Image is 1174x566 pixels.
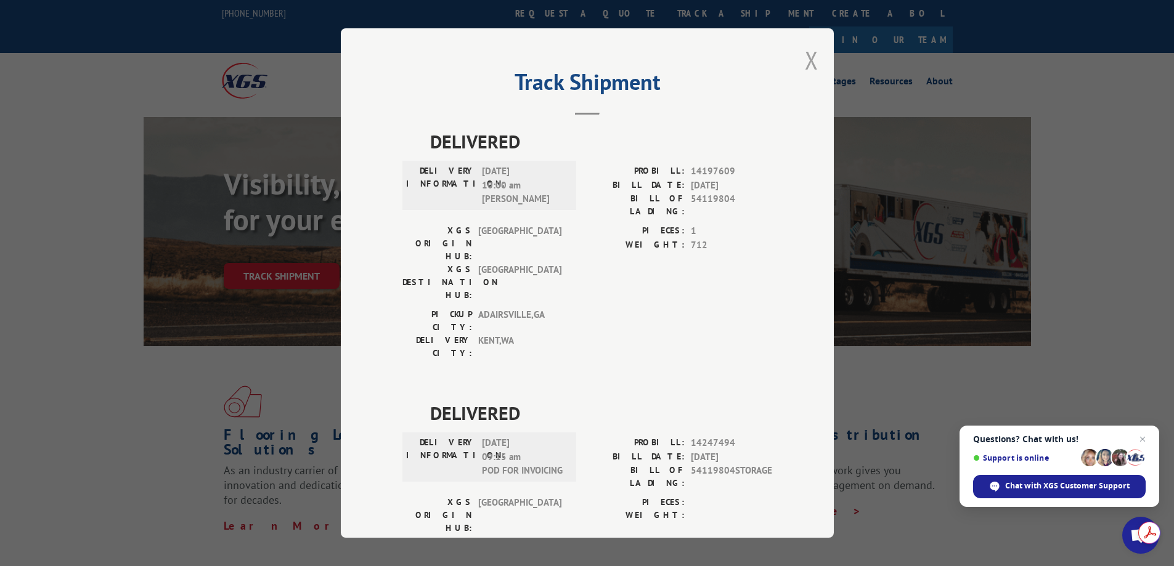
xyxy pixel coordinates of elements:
span: ADAIRSVILLE , GA [478,308,561,334]
label: BILL OF LADING: [587,192,685,218]
span: Chat with XGS Customer Support [1005,480,1130,491]
span: [DATE] [691,450,772,464]
span: 54119804 [691,192,772,218]
label: PROBILL: [587,436,685,450]
span: 712 [691,238,772,253]
label: PIECES: [587,496,685,509]
span: [DATE] 10:00 am [PERSON_NAME] [482,164,565,206]
span: Questions? Chat with us! [973,434,1146,444]
span: [DATE] [691,179,772,193]
label: PICKUP CITY: [402,308,472,334]
span: Support is online [973,453,1077,463]
label: XGS DESTINATION HUB: [402,263,472,302]
span: [GEOGRAPHIC_DATA] [478,224,561,263]
span: 54119804STORAGE [691,464,772,490]
span: DELIVERED [430,399,772,427]
span: KENT , WA [478,334,561,360]
label: DELIVERY CITY: [402,334,472,360]
span: 1 [691,224,772,238]
span: 14197609 [691,164,772,179]
label: DELIVERY INFORMATION: [406,164,476,206]
div: Open chat [1122,517,1159,554]
span: [DATE] 09:15 am POD FOR INVOICING [482,436,565,478]
label: DELIVERY INFORMATION: [406,436,476,478]
label: XGS ORIGIN HUB: [402,224,472,263]
span: Close chat [1135,432,1150,447]
span: 14247494 [691,436,772,450]
label: BILL DATE: [587,450,685,464]
label: PIECES: [587,224,685,238]
label: WEIGHT: [587,238,685,253]
div: Chat with XGS Customer Support [973,475,1146,498]
button: Close modal [805,44,818,76]
label: XGS ORIGIN HUB: [402,496,472,535]
span: [GEOGRAPHIC_DATA] [478,496,561,535]
span: DELIVERED [430,127,772,155]
span: [GEOGRAPHIC_DATA] [478,263,561,302]
label: WEIGHT: [587,509,685,522]
label: BILL OF LADING: [587,464,685,490]
label: BILL DATE: [587,179,685,193]
label: PROBILL: [587,164,685,179]
h2: Track Shipment [402,73,772,97]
